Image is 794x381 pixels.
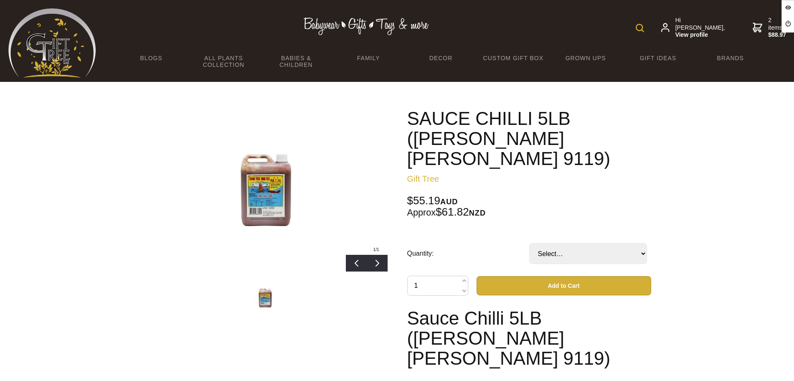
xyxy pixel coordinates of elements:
[636,24,644,32] img: product search
[407,308,651,368] h1: Sauce Chilli 5LB ([PERSON_NAME] [PERSON_NAME] 9119)
[407,196,651,218] div: $55.19 $61.82
[407,174,439,183] a: Gift Tree
[195,129,335,251] img: SAUCE CHILLI 5LB (KOON YICK WAH KEE 9119)
[675,17,726,39] span: Hi [PERSON_NAME],
[477,49,549,67] a: Custom Gift Box
[260,49,332,74] a: Babies & Children
[440,198,458,206] span: AUD
[8,8,96,78] img: Babyware - Gifts - Toys and more...
[247,282,284,314] img: SAUCE CHILLI 5LB (KOON YICK WAH KEE 9119)
[188,49,260,74] a: All Plants Collection
[115,49,188,67] a: BLOGS
[365,244,388,255] div: /1
[332,49,404,67] a: Family
[753,17,786,39] a: 2 items$88.97
[405,49,477,67] a: Decor
[373,247,376,252] span: 1
[407,207,436,218] small: Approx
[407,231,529,276] td: Quantity:
[694,49,766,67] a: Brands
[407,109,651,169] h1: SAUCE CHILLI 5LB ([PERSON_NAME] [PERSON_NAME] 9119)
[303,18,429,35] img: Babywear - Gifts - Toys & more
[469,209,486,217] span: NZD
[622,49,694,67] a: Gift Ideas
[549,49,622,67] a: Grown Ups
[661,17,726,39] a: Hi [PERSON_NAME],View profile
[768,31,786,39] strong: $88.97
[768,17,786,39] span: 2 items
[675,31,726,39] strong: View profile
[477,276,651,295] button: Add to Cart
